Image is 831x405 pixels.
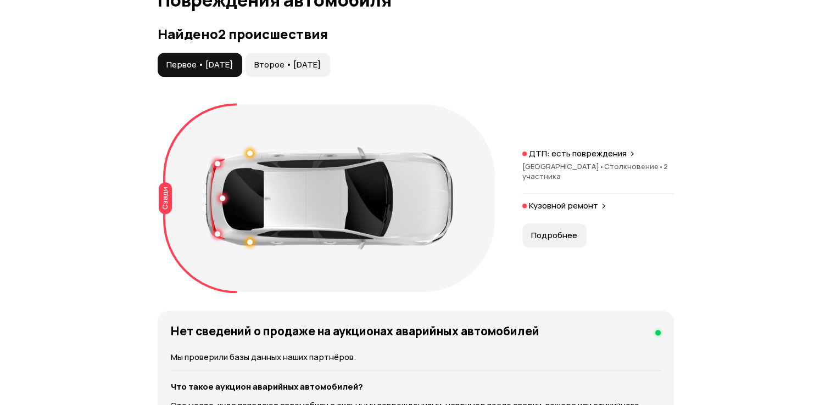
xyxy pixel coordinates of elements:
[599,161,604,171] span: •
[522,161,604,171] span: [GEOGRAPHIC_DATA]
[158,53,242,77] button: Первое • [DATE]
[246,53,330,77] button: Второе • [DATE]
[659,161,663,171] span: •
[159,182,172,214] div: Сзади
[531,230,577,241] span: Подробнее
[254,59,321,70] span: Второе • [DATE]
[522,223,587,248] button: Подробнее
[158,26,674,42] h3: Найдено 2 происшествия
[171,351,661,363] p: Мы проверили базы данных наших партнёров.
[166,59,233,70] span: Первое • [DATE]
[522,161,668,181] span: 2 участника
[529,200,598,211] p: Кузовной ремонт
[604,161,663,171] span: Столкновение
[171,324,539,338] h4: Нет сведений о продаже на аукционах аварийных автомобилей
[171,381,363,392] strong: Что такое аукцион аварийных автомобилей?
[529,148,627,159] p: ДТП: есть повреждения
